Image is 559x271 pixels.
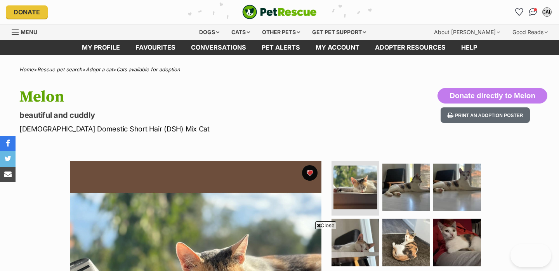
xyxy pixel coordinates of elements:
[308,40,367,55] a: My account
[302,165,318,181] button: favourite
[333,166,377,209] img: Photo of Melon
[367,40,453,55] a: Adopter resources
[307,24,372,40] div: Get pet support
[543,8,551,16] div: CAL
[19,66,34,72] a: Home
[242,5,317,19] a: PetRescue
[382,164,430,211] img: Photo of Melon
[257,24,306,40] div: Other pets
[527,6,539,18] a: Conversations
[513,6,525,18] a: Favourites
[433,164,481,211] img: Photo of Melon
[529,8,537,16] img: chat-41dd97257d64d25036548639549fe6c8038ab92f7586957e7f3b1b290dea8141.svg
[433,219,481,266] img: Photo of Melon
[226,24,255,40] div: Cats
[441,107,530,123] button: Print an adoption poster
[429,24,505,40] div: About [PERSON_NAME]
[510,244,551,267] iframe: Help Scout Beacon - Open
[513,6,553,18] ul: Account quick links
[254,40,308,55] a: Pet alerts
[19,124,341,134] p: [DEMOGRAPHIC_DATA] Domestic Short Hair (DSH) Mix Cat
[21,29,37,35] span: Menu
[6,5,48,19] a: Donate
[242,5,317,19] img: logo-cat-932fe2b9b8326f06289b0f2fb663e598f794de774fb13d1741a6617ecf9a85b4.svg
[74,40,128,55] a: My profile
[382,219,430,266] img: Photo of Melon
[86,66,113,72] a: Adopt a cat
[183,40,254,55] a: conversations
[19,88,341,106] h1: Melon
[12,24,43,38] a: Menu
[437,88,547,104] button: Donate directly to Melon
[541,6,553,18] button: My account
[138,232,421,267] iframe: Advertisement
[37,66,82,72] a: Rescue pet search
[116,66,180,72] a: Cats available for adoption
[128,40,183,55] a: Favourites
[19,110,341,121] p: beautiful and cuddly
[507,24,553,40] div: Good Reads
[453,40,485,55] a: Help
[332,219,379,266] img: Photo of Melon
[194,24,225,40] div: Dogs
[315,221,336,229] span: Close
